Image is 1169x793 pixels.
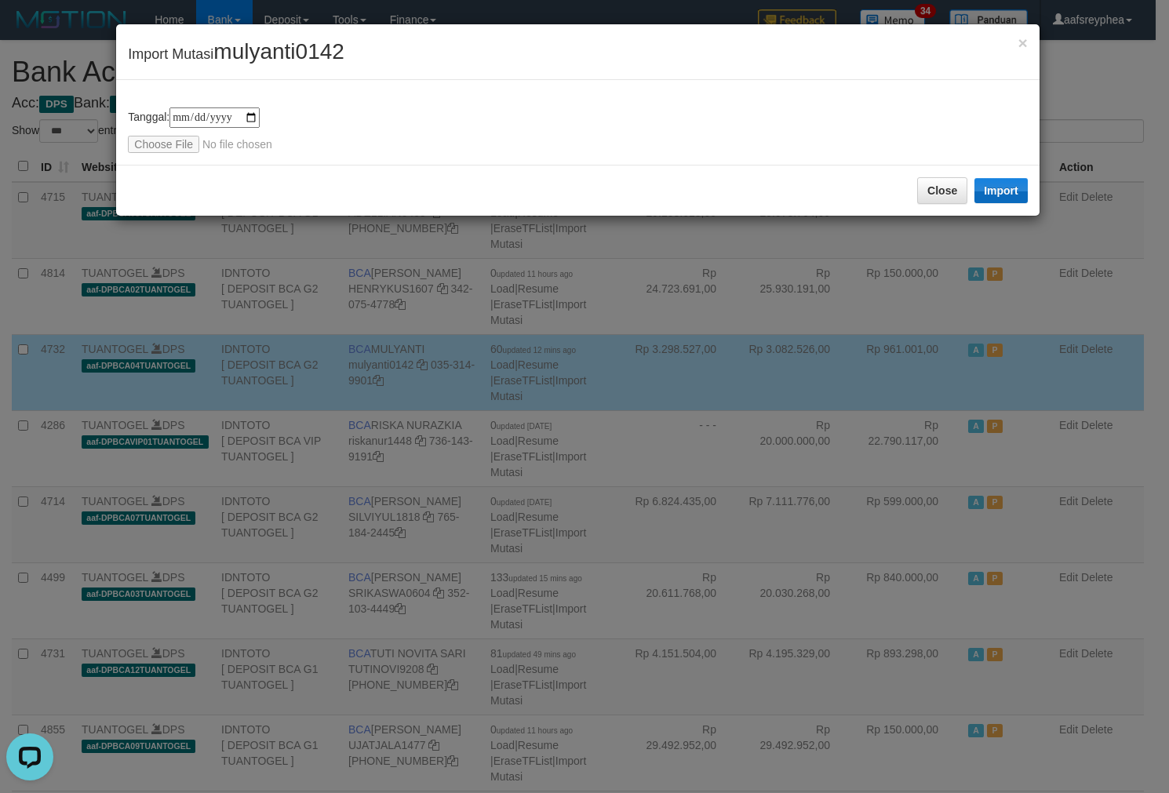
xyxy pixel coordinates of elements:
[1018,34,1027,52] span: ×
[128,46,344,62] span: Import Mutasi
[128,107,1027,153] div: Tanggal:
[917,177,967,204] button: Close
[6,6,53,53] button: Open LiveChat chat widget
[974,178,1028,203] button: Import
[1018,35,1027,51] button: Close
[213,39,344,64] span: mulyanti0142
